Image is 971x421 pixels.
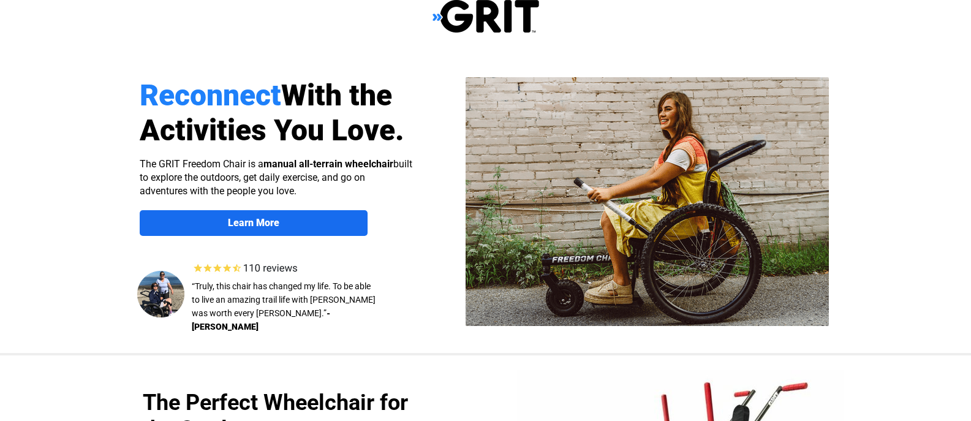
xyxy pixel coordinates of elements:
span: The GRIT Freedom Chair is a built to explore the outdoors, get daily exercise, and go on adventur... [140,158,412,197]
input: Get more information [43,296,149,319]
span: Activities You Love. [140,113,404,148]
strong: manual all-terrain wheelchair [263,158,393,170]
span: With the [281,78,392,113]
strong: Learn More [228,217,279,229]
span: “Truly, this chair has changed my life. To be able to live an amazing trail life with [PERSON_NAM... [192,281,376,318]
span: Reconnect [140,78,281,113]
a: Learn More [140,210,368,236]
